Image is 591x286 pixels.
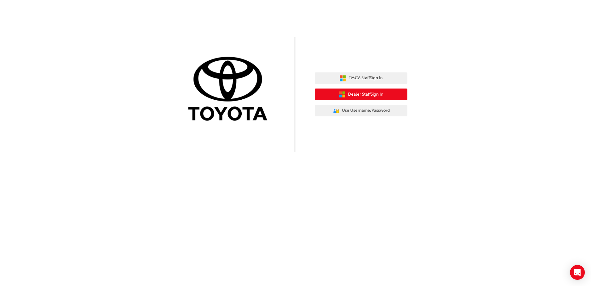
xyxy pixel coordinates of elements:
[342,107,390,114] span: Use Username/Password
[348,91,383,98] span: Dealer Staff Sign In
[315,72,407,84] button: TMCA StaffSign In
[315,105,407,117] button: Use Username/Password
[315,89,407,100] button: Dealer StaffSign In
[184,55,276,124] img: Trak
[349,75,383,82] span: TMCA Staff Sign In
[570,265,585,280] div: Open Intercom Messenger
